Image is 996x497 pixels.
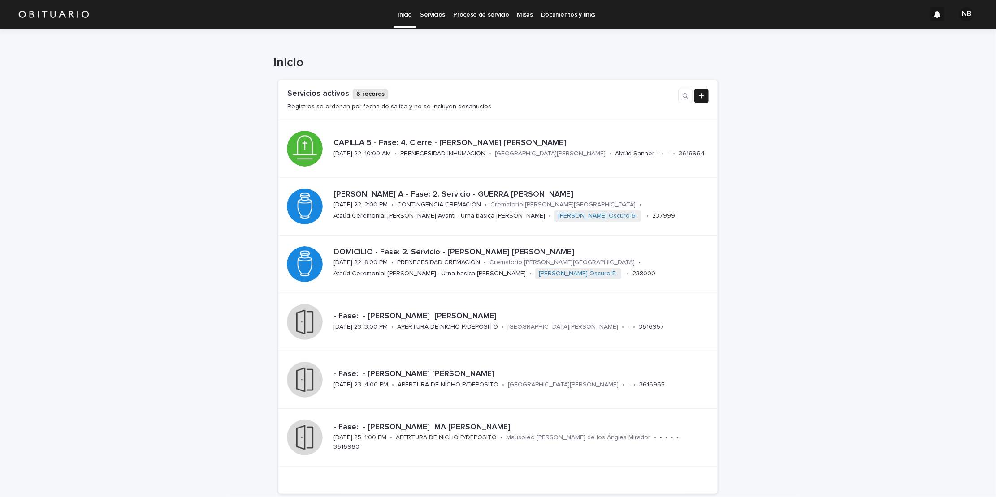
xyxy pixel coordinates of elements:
a: DOMICILIO - Fase: 2. Servicio - [PERSON_NAME] [PERSON_NAME][DATE] 22, 8:00 PM•PRENECESIDAD CREMAC... [278,236,718,293]
p: - Fase: - [PERSON_NAME] [PERSON_NAME] [333,312,707,321]
p: [DATE] 22, 2:00 PM [333,201,388,209]
a: CAPILLA 5 - Fase: 4. Cierre - [PERSON_NAME] [PERSON_NAME][DATE] 22, 10:00 AM•PRENECESIDAD INHUMAC... [278,120,718,178]
a: Servicios activos [287,90,349,98]
p: • [394,150,397,158]
p: CONTINGENCIA CREMACION [397,201,481,209]
p: • [502,381,504,389]
p: Ataúd Sanher - [615,150,658,158]
p: • [502,323,504,331]
p: APERTURA DE NICHO P/DEPOSITO [398,381,498,389]
p: - [628,323,629,331]
p: Mausoleo [PERSON_NAME] de los Ángles Mirador [506,434,650,441]
p: [GEOGRAPHIC_DATA][PERSON_NAME] [508,381,619,389]
p: • [646,212,649,220]
p: APERTURA DE NICHO P/DEPOSITO [396,434,497,441]
a: - Fase: - [PERSON_NAME] [PERSON_NAME][DATE] 23, 3:00 PM•APERTURA DE NICHO P/DEPOSITO•[GEOGRAPHIC_... [278,293,718,351]
p: • [391,323,394,331]
p: - [660,434,662,441]
p: PRENECESIDAD CREMACION [397,259,480,266]
p: • [665,434,667,441]
img: HUM7g2VNRLqGMmR9WVqf [18,5,90,23]
p: Crematorio [PERSON_NAME][GEOGRAPHIC_DATA] [490,201,636,209]
p: Crematorio [PERSON_NAME][GEOGRAPHIC_DATA] [489,259,635,266]
p: [DATE] 23, 3:00 PM [333,323,388,331]
a: - Fase: - [PERSON_NAME] MA [PERSON_NAME][DATE] 25, 1:00 PM•APERTURA DE NICHO P/DEPOSITO•Mausoleo ... [278,409,718,467]
a: - Fase: - [PERSON_NAME] [PERSON_NAME][DATE] 23, 4:00 PM•APERTURA DE NICHO P/DEPOSITO•[GEOGRAPHIC_... [278,351,718,409]
p: • [500,434,502,441]
p: CAPILLA 5 - Fase: 4. Cierre - [PERSON_NAME] [PERSON_NAME] [333,138,707,148]
p: • [622,323,624,331]
p: • [391,201,394,209]
p: 3616964 [679,150,705,158]
p: • [622,381,624,389]
p: 3616957 [639,323,664,331]
a: [PERSON_NAME] Oscuro-6- [558,212,637,220]
p: 3616960 [333,443,359,451]
p: [DATE] 25, 1:00 PM [333,434,386,441]
p: • [654,434,656,441]
p: • [673,150,675,158]
p: • [639,201,641,209]
p: • [609,150,611,158]
div: NB [959,7,974,21]
p: 6 records [353,89,388,100]
p: PRENECESIDAD INHUMACION [400,150,485,158]
p: - Fase: - [PERSON_NAME] MA [PERSON_NAME] [333,423,707,433]
p: [DATE] 22, 8:00 PM [333,259,388,266]
p: • [676,434,679,441]
p: • [529,270,532,278]
p: • [549,212,551,220]
p: - [671,434,673,441]
p: • [633,381,636,389]
p: [DATE] 23, 4:00 PM [333,381,388,389]
p: DOMICILIO - Fase: 2. Servicio - [PERSON_NAME] [PERSON_NAME] [333,248,707,257]
p: [GEOGRAPHIC_DATA][PERSON_NAME] [507,323,618,331]
p: • [627,270,629,278]
h1: Inicio [273,56,713,71]
p: - [628,381,630,389]
p: • [390,434,392,441]
a: [PERSON_NAME] A - Fase: 2. Servicio - GUERRA [PERSON_NAME][DATE] 22, 2:00 PM•CONTINGENCIA CREMACI... [278,178,718,236]
p: • [489,150,491,158]
p: Registros se ordenan por fecha de salida y no se incluyen desahucios [287,103,491,111]
p: [PERSON_NAME] A - Fase: 2. Servicio - GUERRA [PERSON_NAME] [333,190,707,200]
p: • [392,381,394,389]
a: [PERSON_NAME] Oscuro-5- [539,270,618,278]
p: 237999 [652,212,675,220]
p: • [391,259,394,266]
p: • [638,259,641,266]
p: 3616965 [639,381,665,389]
p: - [667,150,669,158]
p: • [484,259,486,266]
p: - Fase: - [PERSON_NAME] [PERSON_NAME] [333,369,707,379]
p: APERTURA DE NICHO P/DEPOSITO [397,323,498,331]
p: 238000 [632,270,655,278]
a: Add new record [694,89,709,103]
p: [DATE] 22, 10:00 AM [333,150,391,158]
p: • [662,150,664,158]
p: • [633,323,635,331]
p: Ataúd Ceremonial [PERSON_NAME] Avanti - Urna basica [PERSON_NAME] [333,212,545,220]
p: Ataúd Ceremonial [PERSON_NAME] - Urna basica [PERSON_NAME] [333,270,526,278]
p: • [485,201,487,209]
p: [GEOGRAPHIC_DATA][PERSON_NAME] [495,150,606,158]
